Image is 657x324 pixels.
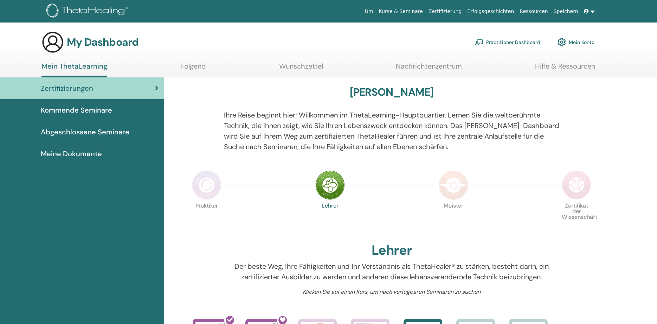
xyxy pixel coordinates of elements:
a: Mein Konto [558,34,594,50]
a: Ressourcen [517,5,550,18]
a: Hilfe & Ressourcen [535,62,595,76]
img: Certificate of Science [562,170,591,200]
img: generic-user-icon.jpg [41,31,64,53]
a: Zertifizierung [426,5,464,18]
img: Master [439,170,468,200]
a: Um [362,5,376,18]
p: Lehrer [315,203,345,233]
img: Practitioner [192,170,221,200]
span: Meine Dokumente [41,148,102,159]
a: Erfolgsgeschichten [464,5,517,18]
span: Abgeschlossene Seminare [41,127,129,137]
h3: My Dashboard [67,36,139,49]
p: Klicken Sie auf einen Kurs, um nach verfügbaren Seminaren zu suchen [224,288,560,296]
a: Kurse & Seminare [376,5,426,18]
a: Wunschzettel [279,62,323,76]
p: Ihre Reise beginnt hier; Willkommen im ThetaLearning-Hauptquartier. Lernen Sie die weltberühmte T... [224,110,560,152]
a: Practitioner Dashboard [475,34,540,50]
h2: Lehrer [372,242,412,259]
img: chalkboard-teacher.svg [475,39,483,45]
h3: [PERSON_NAME] [350,86,434,99]
a: Mein ThetaLearning [41,62,107,77]
span: Kommende Seminare [41,105,112,115]
p: Der beste Weg, Ihre Fähigkeiten und Ihr Verständnis als ThetaHealer® zu stärken, besteht darin, e... [224,261,560,282]
a: Nachrichtenzentrum [396,62,462,76]
span: Zertifizierungen [41,83,93,94]
img: logo.png [46,4,130,19]
p: Zertifikat der Wissenschaft [562,203,591,233]
img: Instructor [315,170,345,200]
p: Praktiker [192,203,221,233]
a: Folgend [180,62,206,76]
a: Speichern [551,5,581,18]
img: cog.svg [558,36,566,48]
p: Meister [439,203,468,233]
